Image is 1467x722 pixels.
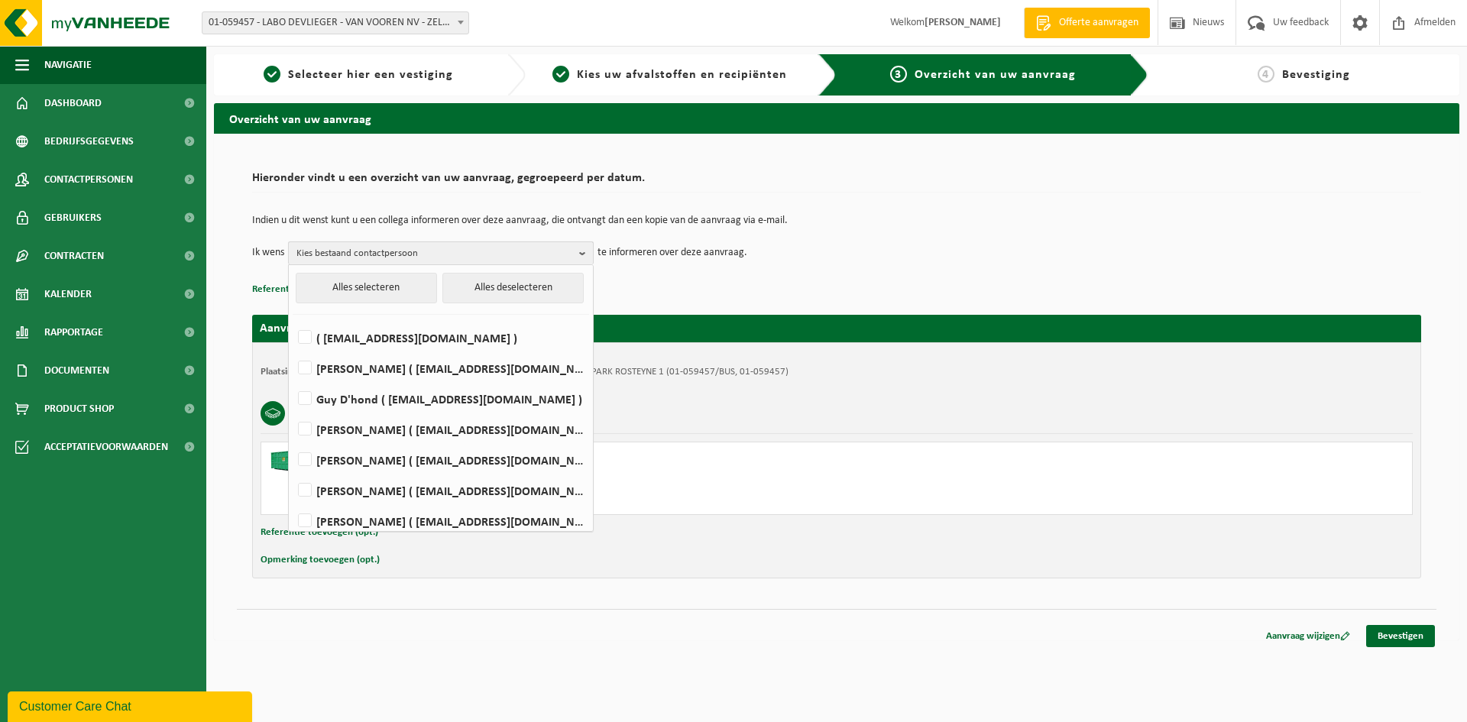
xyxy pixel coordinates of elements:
span: Navigatie [44,46,92,84]
span: Rapportage [44,313,103,351]
p: Indien u dit wenst kunt u een collega informeren over deze aanvraag, die ontvangt dan een kopie v... [252,215,1421,226]
span: Selecteer hier een vestiging [288,69,453,81]
div: Aantal: 1 [330,494,898,507]
span: Acceptatievoorwaarden [44,428,168,466]
span: Documenten [44,351,109,390]
h2: Hieronder vindt u een overzicht van uw aanvraag, gegroepeerd per datum. [252,172,1421,193]
span: Contracten [44,237,104,275]
span: 4 [1258,66,1274,83]
button: Referentie toevoegen (opt.) [261,523,378,542]
span: Kies bestaand contactpersoon [296,242,573,265]
label: [PERSON_NAME] ( [EMAIL_ADDRESS][DOMAIN_NAME] ) [295,510,585,533]
button: Alles selecteren [296,273,437,303]
span: Offerte aanvragen [1055,15,1142,31]
span: Kalender [44,275,92,313]
iframe: chat widget [8,688,255,722]
span: Kies uw afvalstoffen en recipiënten [577,69,787,81]
button: Referentie toevoegen (opt.) [252,280,370,299]
span: Overzicht van uw aanvraag [915,69,1076,81]
span: Bevestiging [1282,69,1350,81]
a: 2Kies uw afvalstoffen en recipiënten [533,66,807,84]
label: [PERSON_NAME] ( [EMAIL_ADDRESS][DOMAIN_NAME] ) [295,448,585,471]
p: Ik wens [252,241,284,264]
button: Alles deselecteren [442,273,584,303]
span: 1 [264,66,280,83]
span: 2 [552,66,569,83]
h2: Overzicht van uw aanvraag [214,103,1459,133]
a: 1Selecteer hier een vestiging [222,66,495,84]
span: Product Shop [44,390,114,428]
label: [PERSON_NAME] ( [EMAIL_ADDRESS][DOMAIN_NAME] ) [295,357,585,380]
label: [PERSON_NAME] ( [EMAIL_ADDRESS][DOMAIN_NAME] ) [295,479,585,502]
span: Gebruikers [44,199,102,237]
a: Aanvraag wijzigen [1255,625,1362,647]
div: Ophalen container (geen levering lege) [330,474,898,487]
label: Guy D'hond ( [EMAIL_ADDRESS][DOMAIN_NAME] ) [295,387,585,410]
strong: Aanvraag voor [DATE] [260,322,374,335]
span: 01-059457 - LABO DEVLIEGER - VAN VOOREN NV - ZELZATE [202,12,468,34]
button: Opmerking toevoegen (opt.) [261,550,380,570]
p: te informeren over deze aanvraag. [597,241,747,264]
a: Offerte aanvragen [1024,8,1150,38]
label: [PERSON_NAME] ( [EMAIL_ADDRESS][DOMAIN_NAME] ) [295,418,585,441]
strong: [PERSON_NAME] [925,17,1001,28]
span: 01-059457 - LABO DEVLIEGER - VAN VOOREN NV - ZELZATE [202,11,469,34]
span: Bedrijfsgegevens [44,122,134,160]
span: 3 [890,66,907,83]
span: Contactpersonen [44,160,133,199]
button: Kies bestaand contactpersoon [288,241,594,264]
a: Bevestigen [1366,625,1435,647]
img: HK-XC-40-GN-00.png [269,450,315,473]
strong: Plaatsingsadres: [261,367,327,377]
label: ( [EMAIL_ADDRESS][DOMAIN_NAME] ) [295,326,585,349]
span: Dashboard [44,84,102,122]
